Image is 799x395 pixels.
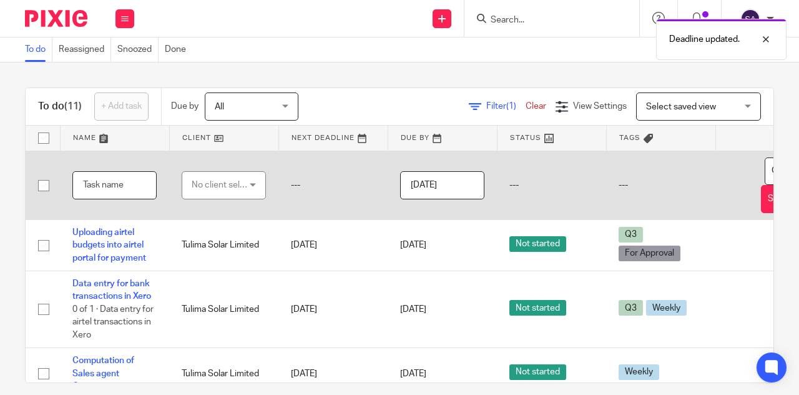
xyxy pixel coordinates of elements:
p: Deadline updated. [669,33,740,46]
input: Task name [72,171,157,199]
td: --- [497,151,606,220]
div: No client selected [192,172,250,198]
a: To do [25,37,52,62]
span: View Settings [573,102,627,111]
a: Done [165,37,192,62]
span: Weekly [646,300,687,316]
a: + Add task [94,92,149,121]
a: Data entry for bank transactions in Xero [72,279,151,301]
span: Select saved view [646,102,716,111]
span: For Approval [619,246,680,261]
span: Filter [486,102,526,111]
span: Q3 [619,300,643,316]
span: Not started [509,236,566,252]
span: [DATE] [400,241,426,250]
span: [DATE] [400,305,426,314]
a: Computation of Sales agent Commission [72,356,134,391]
span: Not started [509,300,566,316]
td: --- [606,151,715,220]
span: [DATE] [400,369,426,378]
a: Snoozed [117,37,159,62]
p: Due by [171,100,199,112]
a: Reassigned [59,37,111,62]
td: [DATE] [278,271,388,348]
span: Q3 [619,227,643,242]
a: Uploading airtel budgets into airtel portal for payment [72,228,146,262]
span: (1) [506,102,516,111]
span: Not started [509,364,566,380]
span: (11) [64,101,82,111]
td: [DATE] [278,220,388,271]
td: Tulima Solar Limited [169,271,278,348]
h1: To do [38,100,82,113]
span: Tags [619,134,640,141]
input: Pick a date [400,171,484,199]
a: Clear [526,102,546,111]
span: All [215,102,224,111]
img: svg%3E [740,9,760,29]
td: Tulima Solar Limited [169,220,278,271]
td: --- [278,151,388,220]
span: 0 of 1 · Data entry for airtel transactions in Xero [72,305,154,339]
img: Pixie [25,10,87,27]
span: Weekly [619,364,659,380]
